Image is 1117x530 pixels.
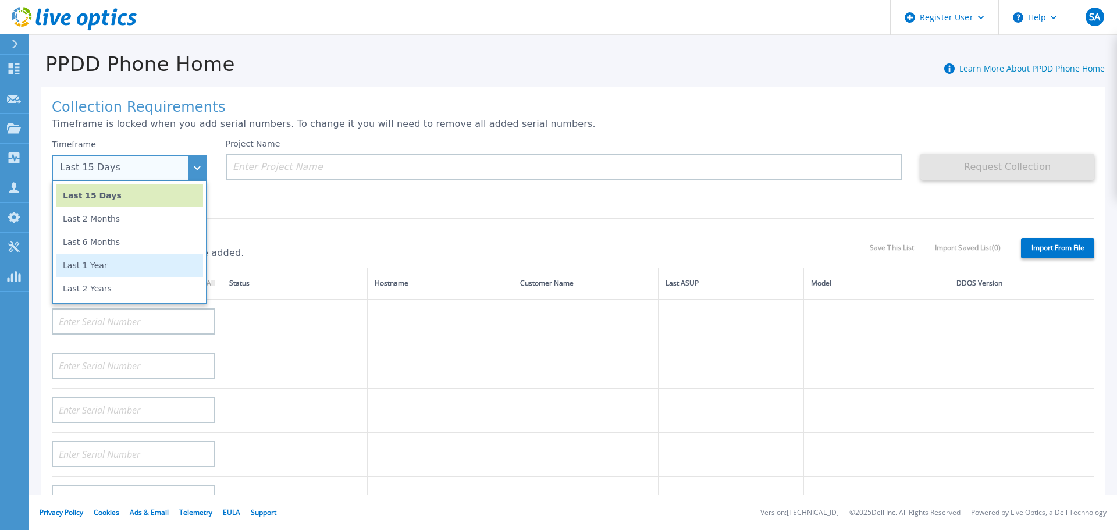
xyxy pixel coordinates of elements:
[1021,238,1094,258] label: Import From File
[1089,12,1100,22] span: SA
[52,397,215,423] input: Enter Serial Number
[226,154,902,180] input: Enter Project Name
[52,353,215,379] input: Enter Serial Number
[130,507,169,517] a: Ads & Email
[223,507,240,517] a: EULA
[94,507,119,517] a: Cookies
[849,509,961,517] li: © 2025 Dell Inc. All Rights Reserved
[52,99,1094,116] h1: Collection Requirements
[803,268,949,300] th: Model
[52,228,870,244] h1: Serial Numbers
[367,268,513,300] th: Hostname
[52,140,96,149] label: Timeframe
[959,63,1105,74] a: Learn More About PPDD Phone Home
[971,509,1107,517] li: Powered by Live Optics, a Dell Technology
[40,507,83,517] a: Privacy Policy
[760,509,839,517] li: Version: [TECHNICAL_ID]
[52,485,215,511] input: Enter Serial Number
[52,441,215,467] input: Enter Serial Number
[52,119,1094,129] p: Timeframe is locked when you add serial numbers. To change it you will need to remove all added s...
[920,154,1094,180] button: Request Collection
[29,53,235,76] h1: PPDD Phone Home
[60,162,186,173] div: Last 15 Days
[251,507,276,517] a: Support
[949,268,1094,300] th: DDOS Version
[56,184,203,207] li: Last 15 Days
[52,248,870,258] p: 0 of 20 (max) serial numbers are added.
[179,507,212,517] a: Telemetry
[658,268,803,300] th: Last ASUP
[226,140,280,148] label: Project Name
[56,207,203,230] li: Last 2 Months
[52,308,215,335] input: Enter Serial Number
[222,268,368,300] th: Status
[56,230,203,254] li: Last 6 Months
[56,277,203,300] li: Last 2 Years
[56,254,203,277] li: Last 1 Year
[513,268,658,300] th: Customer Name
